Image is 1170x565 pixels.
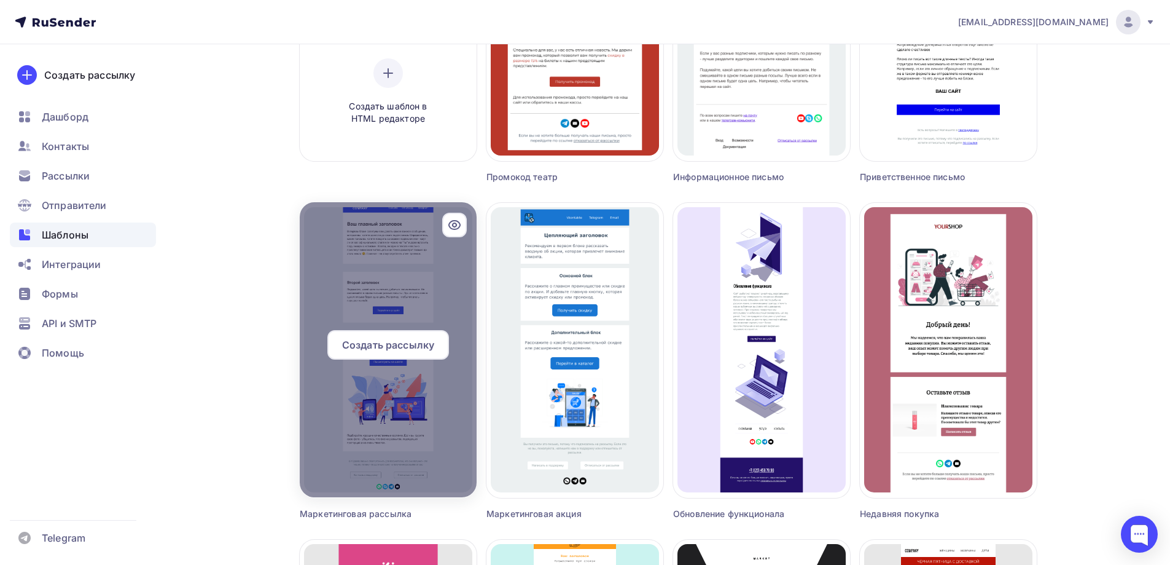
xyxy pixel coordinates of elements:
[42,139,89,154] span: Контакты
[300,508,432,520] div: Маркетинговая рассылка
[42,531,85,545] span: Telegram
[10,282,156,306] a: Формы
[486,171,619,183] div: Промокод театр
[860,171,993,183] div: Приветственное письмо
[860,508,993,520] div: Недавняя покупка
[10,164,156,188] a: Рассылки
[958,10,1155,34] a: [EMAIL_ADDRESS][DOMAIN_NAME]
[10,105,156,129] a: Дашборд
[42,168,90,183] span: Рассылки
[42,227,88,242] span: Шаблоны
[673,508,806,520] div: Обновление функционала
[42,257,101,272] span: Интеграции
[42,198,107,213] span: Отправители
[42,346,84,360] span: Помощь
[44,68,135,82] div: Создать рассылку
[342,338,434,352] span: Создать рассылку
[42,286,78,301] span: Формы
[958,16,1109,28] span: [EMAIL_ADDRESS][DOMAIN_NAME]
[673,171,806,183] div: Информационное письмо
[42,109,88,124] span: Дашборд
[486,508,619,520] div: Маркетинговая акция
[330,100,447,125] span: Создать шаблон в HTML редакторе
[42,316,96,331] span: API и SMTP
[10,223,156,247] a: Шаблоны
[10,193,156,218] a: Отправители
[10,134,156,159] a: Контакты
